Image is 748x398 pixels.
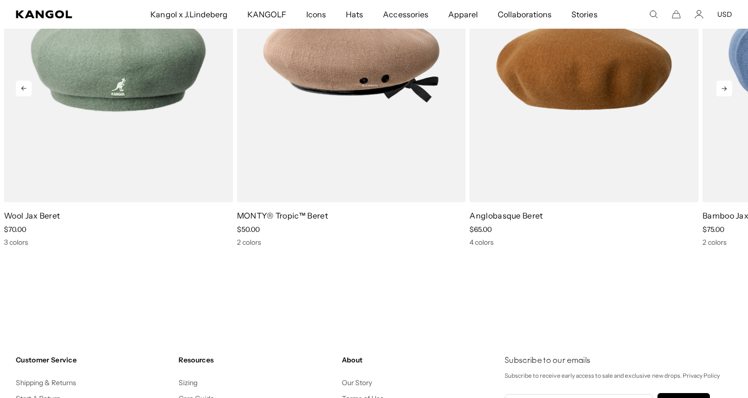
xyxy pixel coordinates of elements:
a: Our Story [342,378,372,387]
button: Cart [672,10,681,19]
a: MONTY® Tropic™ Beret [237,211,328,221]
div: 2 colors [237,238,466,247]
a: Shipping & Returns [16,378,77,387]
a: Account [695,10,703,19]
p: Subscribe to receive early access to sale and exclusive new drops. Privacy Policy [505,370,732,381]
a: Kangol [16,10,99,18]
div: 4 colors [469,238,699,247]
summary: Search here [649,10,658,19]
span: $65.00 [469,225,492,234]
h4: Subscribe to our emails [505,355,732,366]
h4: About [342,355,497,364]
span: $70.00 [4,225,26,234]
a: Sizing [179,378,197,387]
h4: Resources [179,355,333,364]
a: Anglobasque Beret [469,211,543,221]
a: Wool Jax Beret [4,211,60,221]
span: $50.00 [237,225,260,234]
button: USD [717,10,732,19]
div: 3 colors [4,238,233,247]
span: $75.00 [702,225,724,234]
h4: Customer Service [16,355,171,364]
